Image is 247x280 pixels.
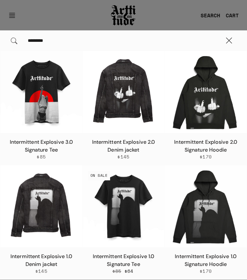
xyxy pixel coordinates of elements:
[124,268,134,274] span: $64
[83,51,165,133] img: Intermittent Explosive 2.0 Denim jacket
[0,165,82,247] a: Intermittent Explosive 1.0 Denim jacketIntermittent Explosive 1.0 Denim jacket
[175,253,237,268] a: Intermittent Explosive 1.0 Signature Hoodie
[93,253,155,268] a: Intermittent Explosive 1.0 Signature Tee
[0,165,82,247] img: Intermittent Explosive 1.0 Denim jacket
[83,51,165,133] a: Intermittent Explosive 2.0 Denim jacketIntermittent Explosive 2.0 Denim jacket
[222,33,236,48] button: Close
[92,139,155,153] a: Intermittent Explosive 2.0 Denim jacket
[0,51,82,133] a: Intermittent Explosive 3.0 Signature TeeIntermittent Explosive 3.0 Signature Tee
[165,165,247,247] a: Intermittent Explosive 1.0 Signature HoodieIntermittent Explosive 1.0 Signature Hoodie
[88,171,110,180] span: On sale
[174,139,237,153] a: Intermittent Explosive 2.0 Signature Hoodie
[165,165,247,247] img: Intermittent Explosive 1.0 Signature Hoodie
[10,253,72,268] a: Intermittent Explosive 1.0 Denim jacket
[165,51,247,133] img: Intermittent Explosive 2.0 Signature Hoodie
[117,154,129,160] span: $145
[35,268,47,274] span: $145
[83,165,165,247] img: Intermittent Explosive 1.0 Signature Tee
[0,51,82,133] img: Intermittent Explosive 3.0 Signature Tee
[200,268,212,274] span: $170
[112,268,122,274] span: $85
[24,34,222,47] input: Search...
[10,139,73,153] a: Intermittent Explosive 3.0 Signature Tee
[200,154,212,160] span: $170
[37,154,46,160] span: $85
[83,165,165,247] a: Intermittent Explosive 1.0 Signature TeeIntermittent Explosive 1.0 Signature Tee
[165,51,247,133] a: Intermittent Explosive 2.0 Signature HoodieIntermittent Explosive 2.0 Signature Hoodie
